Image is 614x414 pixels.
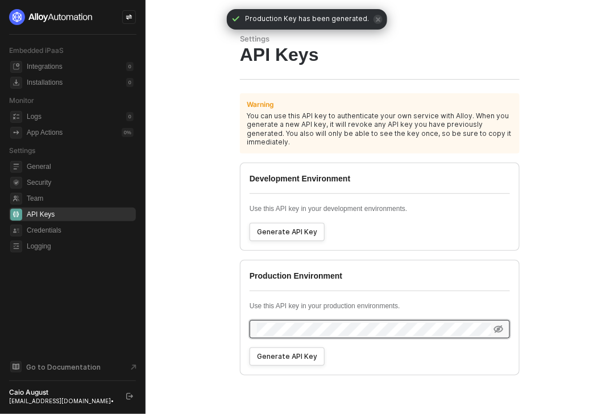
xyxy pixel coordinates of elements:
[10,77,22,89] span: installations
[10,361,22,372] span: documentation
[126,78,134,87] div: 0
[126,112,134,121] div: 0
[10,61,22,73] span: integrations
[9,388,116,397] div: Caio August
[374,15,383,24] span: icon-close
[10,177,22,189] span: security
[247,111,513,147] div: You can use this API key to authenticate your own service with Alloy. When you generate a new API...
[126,14,132,20] span: icon-swap
[10,111,22,123] span: icon-logs
[122,128,134,137] div: 0 %
[9,96,34,105] span: Monitor
[10,225,22,237] span: credentials
[245,14,369,25] span: Production Key has been generated.
[231,14,240,23] span: icon-check
[27,112,42,122] div: Logs
[240,34,520,44] div: Settings
[27,128,63,138] div: App Actions
[9,9,136,25] a: logo
[10,193,22,205] span: team
[9,360,136,374] a: Knowledge Base
[27,192,134,205] span: Team
[27,208,134,221] span: API Keys
[10,209,22,221] span: api-key
[247,100,274,109] div: Warning
[250,223,325,241] button: Generate API Key
[250,204,510,214] p: Use this API key in your development environments.
[250,301,510,311] p: Use this API key in your production environments.
[240,44,520,65] div: API Keys
[128,362,139,373] span: document-arrow
[9,146,35,155] span: Settings
[26,362,101,372] span: Go to Documentation
[250,270,510,291] div: Production Environment
[9,46,64,55] span: Embedded iPaaS
[126,393,133,400] span: logout
[27,239,134,253] span: Logging
[10,161,22,173] span: general
[9,397,116,405] div: [EMAIL_ADDRESS][DOMAIN_NAME] •
[10,127,22,139] span: icon-app-actions
[27,223,134,237] span: Credentials
[10,241,22,252] span: logging
[27,160,134,173] span: General
[9,9,93,25] img: logo
[257,227,317,237] div: Generate API Key
[257,352,317,361] div: Generate API Key
[27,176,134,189] span: Security
[27,62,63,72] div: Integrations
[126,62,134,71] div: 0
[250,347,325,366] button: Generate API Key
[250,173,510,193] div: Development Environment
[27,78,63,88] div: Installations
